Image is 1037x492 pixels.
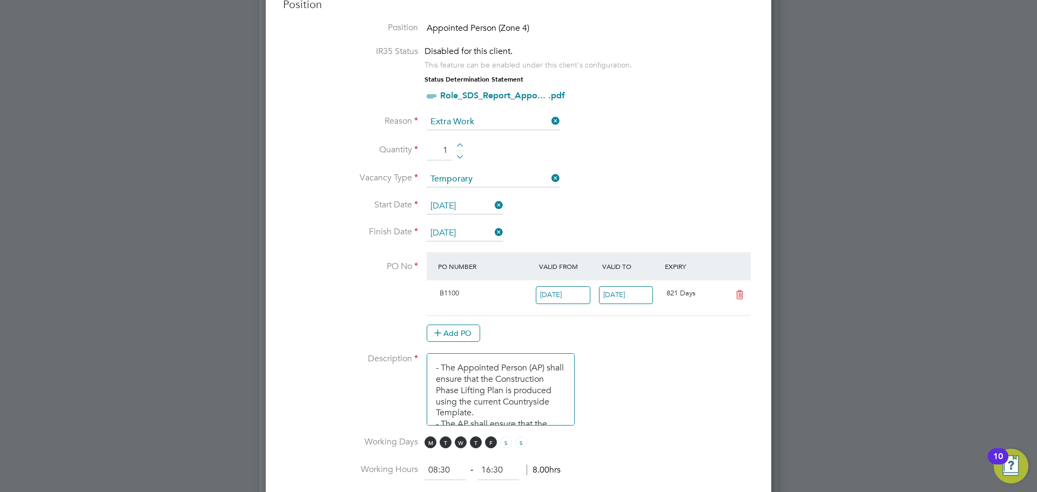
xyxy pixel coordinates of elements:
div: 10 [993,456,1003,470]
input: Select one [427,198,503,214]
label: Description [283,353,418,365]
span: W [455,436,467,448]
label: Reason [283,116,418,127]
span: S [515,436,527,448]
input: Select one [427,225,503,241]
span: M [425,436,436,448]
input: Select one [536,286,590,304]
input: Select one [599,286,654,304]
input: Select one [427,171,560,187]
span: S [500,436,512,448]
div: Valid To [600,257,663,276]
span: 821 Days [666,288,696,298]
span: T [440,436,452,448]
div: This feature can be enabled under this client's configuration. [425,57,632,70]
input: Select one [427,114,560,130]
label: Working Hours [283,464,418,475]
button: Open Resource Center, 10 new notifications [994,449,1028,483]
span: F [485,436,497,448]
button: Add PO [427,325,480,342]
span: B1100 [440,288,459,298]
div: PO Number [435,257,536,276]
label: PO No [283,261,418,272]
label: Position [283,22,418,33]
label: Start Date [283,199,418,211]
div: Expiry [662,257,725,276]
label: Quantity [283,144,418,156]
input: 08:00 [425,461,466,480]
span: Appointed Person (Zone 4) [427,23,529,33]
span: Disabled for this client. [425,46,513,57]
span: 8.00hrs [527,464,561,475]
div: Valid From [536,257,600,276]
input: 17:00 [477,461,519,480]
label: Vacancy Type [283,172,418,184]
strong: Status Determination Statement [425,76,523,83]
a: Role_SDS_Report_Appo... .pdf [440,90,565,100]
span: ‐ [468,464,475,475]
label: Working Days [283,436,418,448]
label: IR35 Status [283,46,418,57]
label: Finish Date [283,226,418,238]
span: T [470,436,482,448]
